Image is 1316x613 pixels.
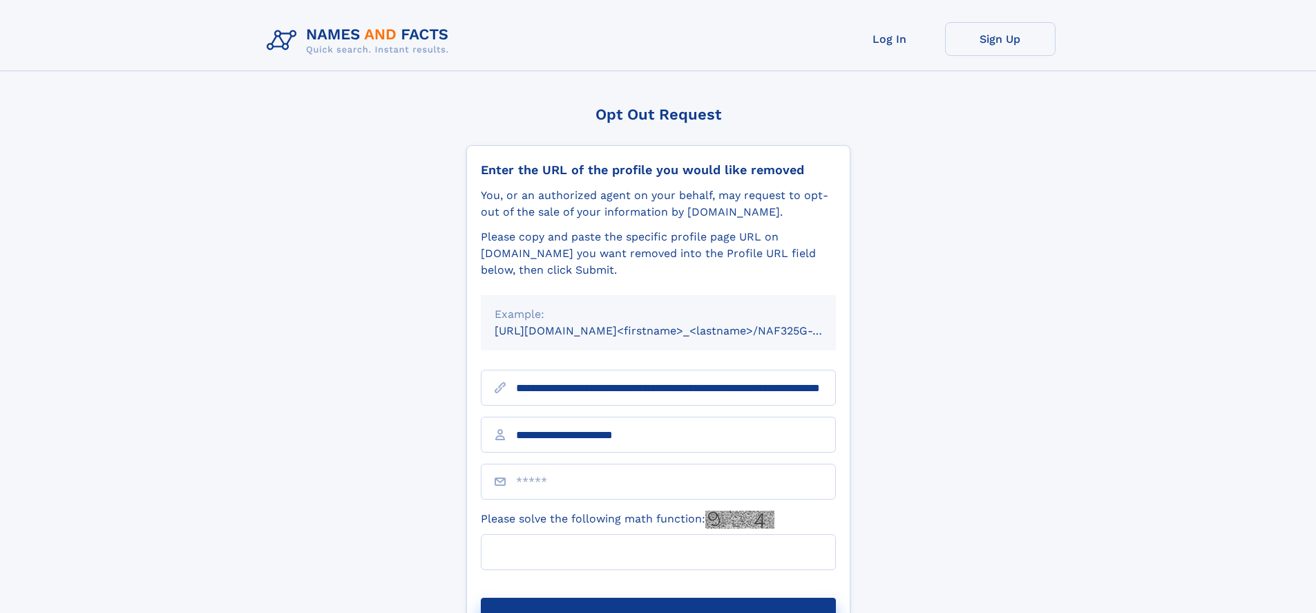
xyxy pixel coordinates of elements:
[945,22,1056,56] a: Sign Up
[261,22,460,59] img: Logo Names and Facts
[495,306,822,323] div: Example:
[481,187,836,220] div: You, or an authorized agent on your behalf, may request to opt-out of the sale of your informatio...
[481,162,836,178] div: Enter the URL of the profile you would like removed
[481,229,836,279] div: Please copy and paste the specific profile page URL on [DOMAIN_NAME] you want removed into the Pr...
[495,324,862,337] small: [URL][DOMAIN_NAME]<firstname>_<lastname>/NAF325G-xxxxxxxx
[835,22,945,56] a: Log In
[466,106,850,123] div: Opt Out Request
[481,511,774,529] label: Please solve the following math function:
